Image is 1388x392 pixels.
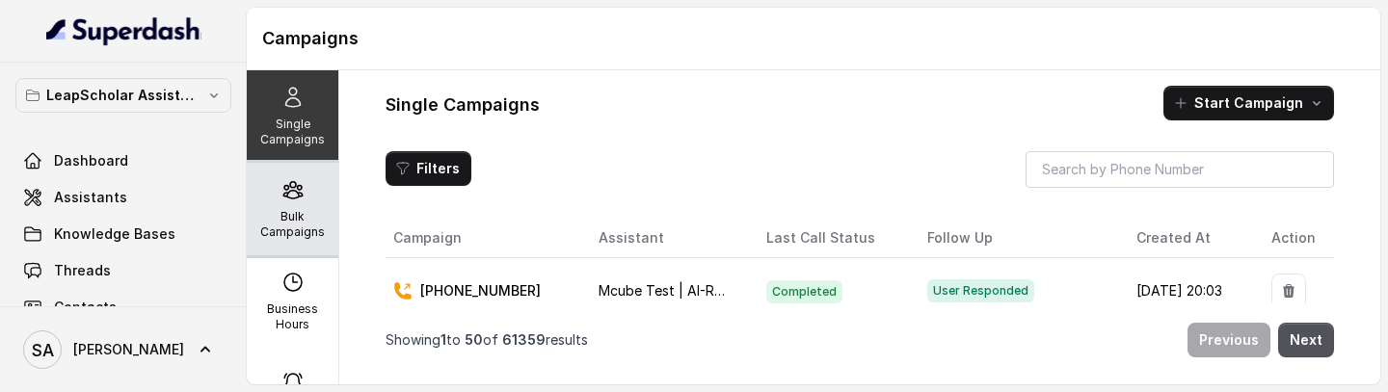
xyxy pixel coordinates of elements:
[15,290,231,325] a: Contacts
[15,253,231,288] a: Threads
[420,281,541,301] p: [PHONE_NUMBER]
[15,217,231,251] a: Knowledge Bases
[912,219,1120,258] th: Follow Up
[15,78,231,113] button: LeapScholar Assistant
[583,219,751,258] th: Assistant
[599,282,758,299] span: Mcube Test | AI-RM NGB
[386,151,471,186] button: Filters
[927,279,1034,302] span: User Responded
[254,117,331,147] p: Single Campaigns
[465,331,483,348] span: 50
[1121,258,1256,325] td: [DATE] 20:03
[386,311,1334,369] nav: Pagination
[254,301,331,332] p: Business Hours
[1121,219,1256,258] th: Created At
[1278,323,1334,357] button: Next
[15,323,231,377] a: [PERSON_NAME]
[54,224,175,244] span: Knowledge Bases
[32,340,54,360] text: SA
[440,331,446,348] span: 1
[46,84,200,107] p: LeapScholar Assistant
[386,90,540,120] h1: Single Campaigns
[766,280,842,303] span: Completed
[386,330,588,350] p: Showing to of results
[73,340,184,359] span: [PERSON_NAME]
[15,180,231,215] a: Assistants
[386,219,583,258] th: Campaign
[54,151,128,170] span: Dashboard
[1163,86,1334,120] button: Start Campaign
[1256,219,1334,258] th: Action
[54,298,117,317] span: Contacts
[15,144,231,178] a: Dashboard
[1188,323,1270,357] button: Previous
[46,15,201,46] img: light.svg
[502,331,546,348] span: 61359
[262,23,1365,54] h1: Campaigns
[1026,151,1334,188] input: Search by Phone Number
[751,219,913,258] th: Last Call Status
[54,261,111,280] span: Threads
[54,188,127,207] span: Assistants
[254,209,331,240] p: Bulk Campaigns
